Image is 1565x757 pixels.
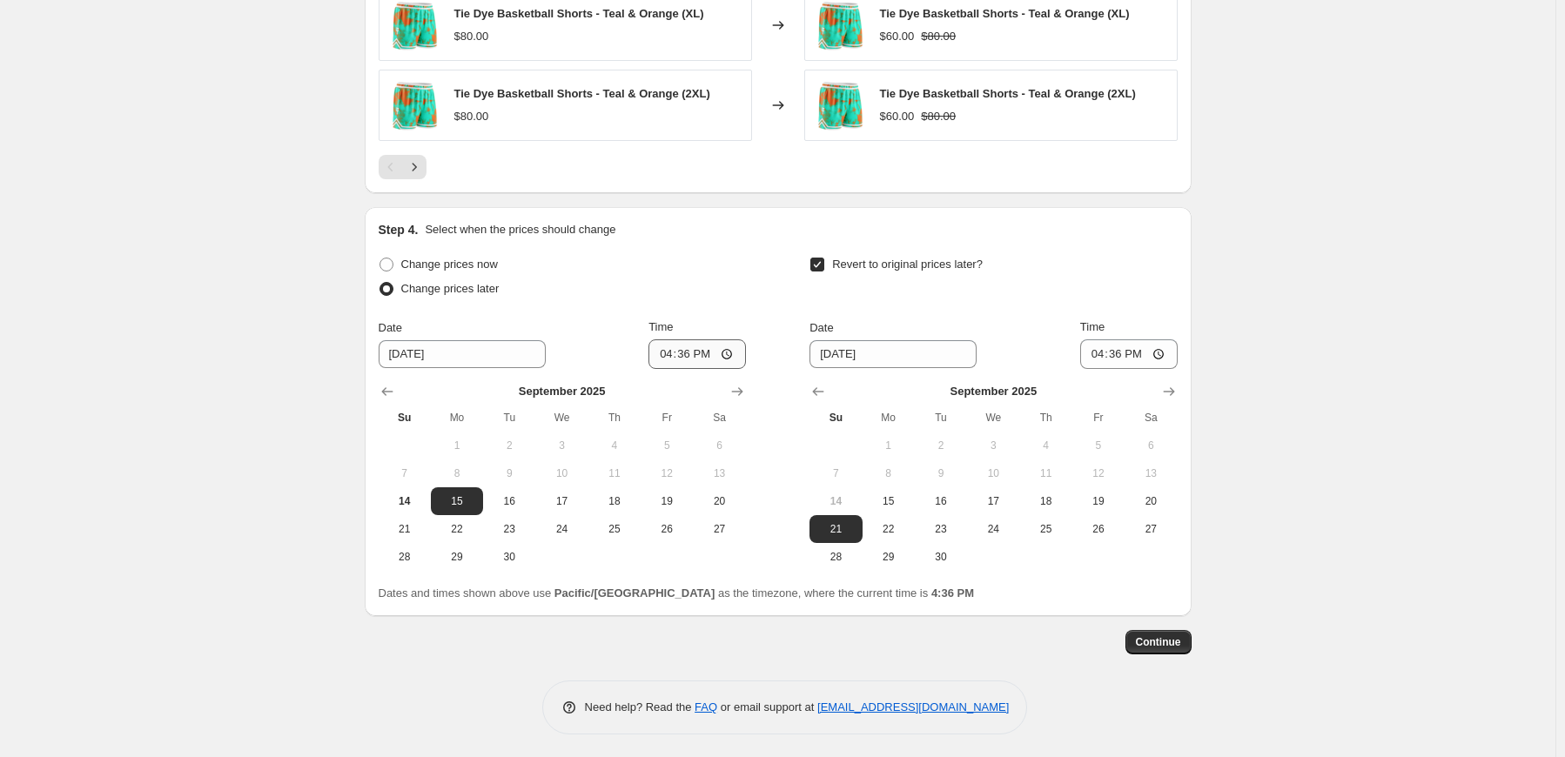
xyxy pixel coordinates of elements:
button: Saturday September 20 2025 [693,487,745,515]
button: Show previous month, August 2025 [806,379,830,404]
span: 4 [1026,439,1065,452]
span: 22 [870,522,908,536]
button: Monday September 29 2025 [431,543,483,571]
button: Sunday September 7 2025 [809,459,862,487]
button: Today Sunday September 14 2025 [809,487,862,515]
button: Saturday September 27 2025 [693,515,745,543]
span: 14 [816,494,855,508]
span: 7 [386,466,424,480]
span: 8 [870,466,908,480]
span: 20 [700,494,738,508]
span: 27 [1132,522,1170,536]
button: Saturday September 13 2025 [1125,459,1177,487]
span: Time [648,320,673,333]
span: 10 [542,466,581,480]
div: $60.00 [880,28,915,45]
nav: Pagination [379,155,427,179]
button: Friday September 26 2025 [641,515,693,543]
button: Show next month, October 2025 [1157,379,1181,404]
button: Monday September 22 2025 [863,515,915,543]
button: Monday September 29 2025 [863,543,915,571]
button: Friday September 26 2025 [1072,515,1125,543]
button: Tuesday September 23 2025 [915,515,967,543]
span: 9 [922,466,960,480]
div: $80.00 [454,108,489,125]
th: Wednesday [967,404,1019,432]
button: Wednesday September 17 2025 [535,487,588,515]
a: [EMAIL_ADDRESS][DOMAIN_NAME] [817,700,1009,713]
span: 26 [1079,522,1118,536]
span: 29 [870,550,908,564]
th: Monday [431,404,483,432]
button: Show previous month, August 2025 [375,379,400,404]
th: Tuesday [483,404,535,432]
th: Friday [1072,404,1125,432]
span: 21 [386,522,424,536]
button: Continue [1125,630,1192,654]
input: 9/14/2025 [809,340,977,368]
span: Su [816,411,855,425]
strike: $80.00 [921,28,956,45]
span: 16 [490,494,528,508]
span: Date [809,321,833,334]
span: Dates and times shown above use as the timezone, where the current time is [379,586,975,600]
span: Continue [1136,635,1181,649]
span: 2 [490,439,528,452]
span: Fr [648,411,686,425]
button: Friday September 12 2025 [1072,459,1125,487]
span: 12 [1079,466,1118,480]
span: Mo [438,411,476,425]
span: 7 [816,466,855,480]
img: Tie_Dye_Shorts_Orange_Teal_80x.png [814,79,866,131]
button: Next [402,155,427,179]
button: Wednesday September 17 2025 [967,487,1019,515]
span: 24 [542,522,581,536]
button: Thursday September 11 2025 [1019,459,1071,487]
button: Sunday September 28 2025 [809,543,862,571]
span: 17 [542,494,581,508]
span: Fr [1079,411,1118,425]
span: 1 [438,439,476,452]
a: FAQ [695,700,717,713]
span: 13 [1132,466,1170,480]
button: Saturday September 20 2025 [1125,487,1177,515]
button: Wednesday September 24 2025 [967,515,1019,543]
button: Thursday September 4 2025 [588,432,641,459]
span: 6 [1132,439,1170,452]
span: 14 [386,494,424,508]
span: 3 [974,439,1012,452]
span: 30 [922,550,960,564]
span: Need help? Read the [585,700,695,713]
button: Sunday September 7 2025 [379,459,431,487]
button: Saturday September 6 2025 [1125,432,1177,459]
span: Su [386,411,424,425]
span: 3 [542,439,581,452]
span: Time [1080,320,1105,333]
th: Sunday [809,404,862,432]
th: Saturday [1125,404,1177,432]
button: Wednesday September 24 2025 [535,515,588,543]
span: 20 [1132,494,1170,508]
span: Tie Dye Basketball Shorts - Teal & Orange (2XL) [880,87,1136,100]
button: Tuesday September 30 2025 [915,543,967,571]
input: 9/14/2025 [379,340,546,368]
span: 27 [700,522,738,536]
button: Monday September 1 2025 [863,432,915,459]
button: Saturday September 6 2025 [693,432,745,459]
span: Change prices now [401,258,498,271]
button: Friday September 12 2025 [641,459,693,487]
span: 18 [1026,494,1065,508]
span: 11 [595,466,634,480]
th: Wednesday [535,404,588,432]
button: Thursday September 11 2025 [588,459,641,487]
input: 12:00 [1080,339,1178,369]
button: Monday September 22 2025 [431,515,483,543]
button: Show next month, October 2025 [725,379,749,404]
button: Monday September 15 2025 [431,487,483,515]
span: 5 [1079,439,1118,452]
span: 19 [1079,494,1118,508]
button: Today Sunday September 14 2025 [379,487,431,515]
button: Saturday September 13 2025 [693,459,745,487]
button: Monday September 8 2025 [863,459,915,487]
span: 15 [870,494,908,508]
